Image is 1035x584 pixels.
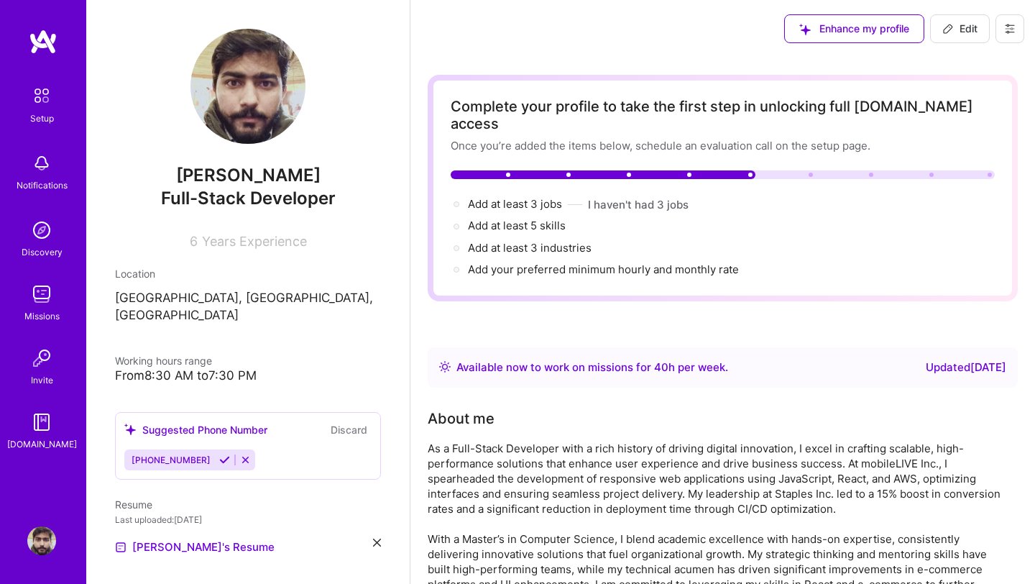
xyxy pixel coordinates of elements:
[190,29,305,144] img: User Avatar
[202,234,307,249] span: Years Experience
[27,216,56,245] img: discovery
[326,421,372,438] button: Discard
[588,197,689,212] button: I haven't had 3 jobs
[468,241,592,255] span: Add at least 3 industries
[124,424,137,436] i: icon SuggestedTeams
[190,234,198,249] span: 6
[7,437,77,452] div: [DOMAIN_NAME]
[654,360,668,374] span: 40
[115,165,381,186] span: [PERSON_NAME]
[22,245,63,260] div: Discovery
[115,355,212,367] span: Working hours range
[17,178,68,193] div: Notifications
[161,188,336,209] span: Full-Stack Developer
[115,290,381,324] p: [GEOGRAPHIC_DATA], [GEOGRAPHIC_DATA], [GEOGRAPHIC_DATA]
[439,361,451,373] img: Availability
[27,408,56,437] img: guide book
[219,455,230,465] i: Accept
[27,81,57,111] img: setup
[115,498,152,511] span: Resume
[468,263,739,276] span: Add your preferred minimum hourly and monthly rate
[24,526,60,555] a: User Avatar
[31,373,53,388] div: Invite
[240,455,251,465] i: Reject
[468,197,562,211] span: Add at least 3 jobs
[115,542,126,553] img: Resume
[926,359,1006,376] div: Updated [DATE]
[428,408,494,429] div: About me
[115,266,381,281] div: Location
[132,455,211,465] span: [PHONE_NUMBER]
[124,422,267,437] div: Suggested Phone Number
[24,309,60,324] div: Missions
[373,539,381,547] i: icon Close
[468,219,566,232] span: Add at least 5 skills
[451,138,995,153] div: Once you’re added the items below, schedule an evaluation call on the setup page.
[29,29,57,55] img: logo
[115,539,275,556] a: [PERSON_NAME]'s Resume
[930,14,990,43] button: Edit
[27,280,56,309] img: teamwork
[456,359,728,376] div: Available now to work on missions for h per week .
[30,111,54,126] div: Setup
[451,98,995,132] div: Complete your profile to take the first step in unlocking full [DOMAIN_NAME] access
[27,149,56,178] img: bell
[115,368,381,383] div: From 8:30 AM to 7:30 PM
[27,526,56,555] img: User Avatar
[27,344,56,373] img: Invite
[942,22,977,36] span: Edit
[115,512,381,527] div: Last uploaded: [DATE]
